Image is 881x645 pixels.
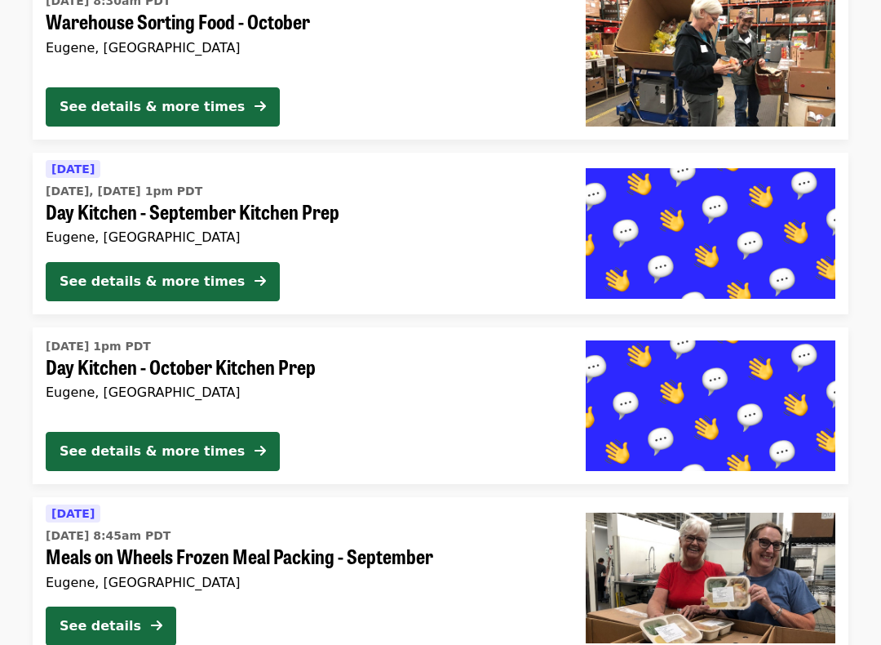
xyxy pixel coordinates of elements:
img: Meals on Wheels Frozen Meal Packing - September organized by FOOD For Lane County [586,514,835,644]
button: See details & more times [46,88,280,127]
span: [DATE] [51,163,95,176]
i: arrow-right icon [255,274,266,290]
div: Eugene, [GEOGRAPHIC_DATA] [46,41,560,56]
span: Warehouse Sorting Food - October [46,11,560,34]
span: Meals on Wheels Frozen Meal Packing - September [46,545,560,569]
span: [DATE] [51,508,95,521]
img: Day Kitchen - October Kitchen Prep organized by FOOD For Lane County [586,341,835,472]
a: See details for "Day Kitchen - October Kitchen Prep" [33,328,848,485]
i: arrow-right icon [151,619,162,634]
div: Eugene, [GEOGRAPHIC_DATA] [46,576,560,591]
i: arrow-right icon [255,100,266,115]
a: See details for "Day Kitchen - September Kitchen Prep" [33,153,848,315]
button: See details & more times [46,263,280,302]
div: Eugene, [GEOGRAPHIC_DATA] [46,230,560,246]
div: See details & more times [60,443,245,462]
i: arrow-right icon [255,444,266,460]
div: Eugene, [GEOGRAPHIC_DATA] [46,385,560,401]
time: [DATE] 8:45am PDT [46,528,170,545]
div: See details [60,617,141,637]
div: See details & more times [60,98,245,118]
time: [DATE], [DATE] 1pm PDT [46,184,202,201]
time: [DATE] 1pm PDT [46,339,151,356]
span: Day Kitchen - October Kitchen Prep [46,356,560,380]
span: Day Kitchen - September Kitchen Prep [46,201,560,225]
img: Day Kitchen - September Kitchen Prep organized by FOOD For Lane County [586,169,835,300]
button: See details & more times [46,433,280,472]
div: See details & more times [60,273,245,292]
